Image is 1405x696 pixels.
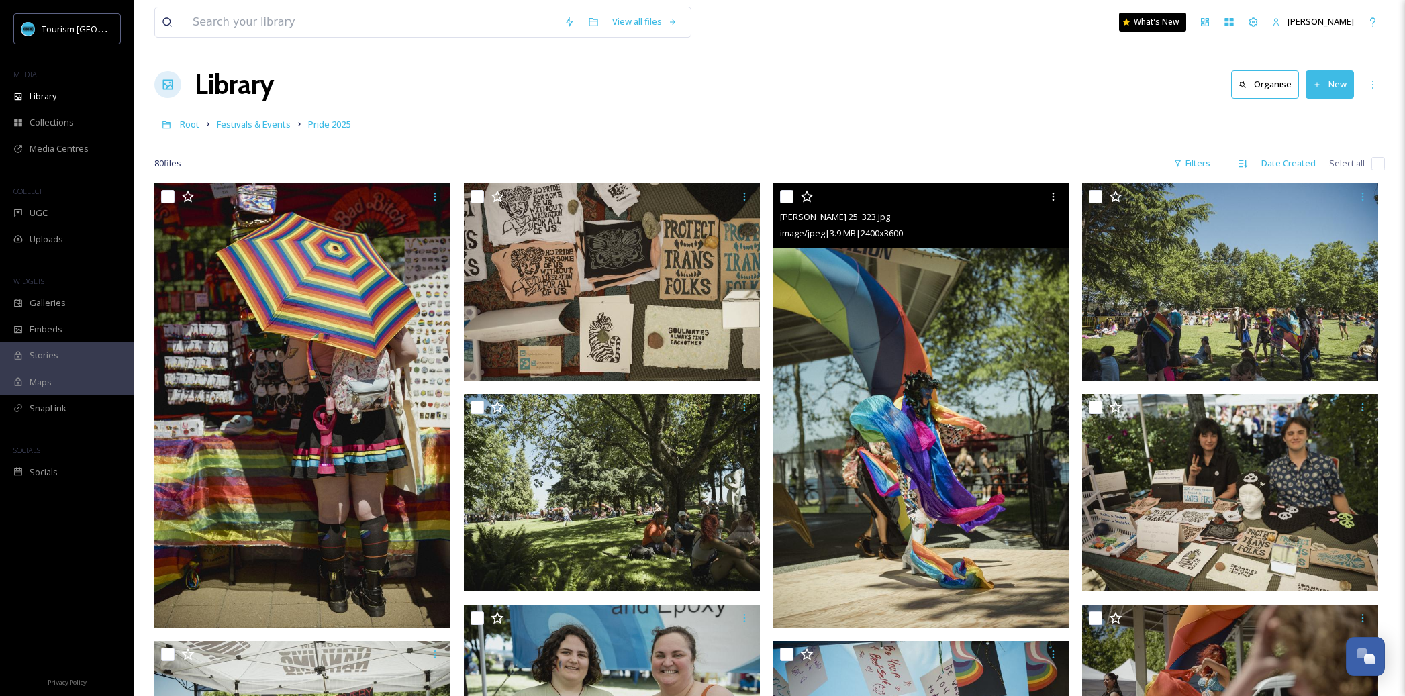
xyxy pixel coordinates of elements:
span: Festivals & Events [217,118,291,130]
span: Collections [30,116,74,129]
img: Nan Pride 25_313.jpg [1082,183,1378,381]
button: New [1306,70,1354,98]
span: [PERSON_NAME] 25_323.jpg [780,211,890,223]
img: Nan Pride 25_323.jpg [773,183,1069,628]
span: 80 file s [154,157,181,170]
button: Open Chat [1346,637,1385,676]
div: Date Created [1255,150,1322,177]
img: Nan Pride 25_297.jpg [464,394,760,591]
img: Nan Pride 25_302.jpg [464,183,760,381]
span: Uploads [30,233,63,246]
a: Organise [1231,70,1306,98]
a: View all files [605,9,684,35]
span: SOCIALS [13,445,40,455]
a: Festivals & Events [217,116,291,132]
span: Stories [30,349,58,362]
span: MEDIA [13,69,37,79]
a: [PERSON_NAME] [1265,9,1361,35]
span: WIDGETS [13,276,44,286]
span: Library [30,90,56,103]
span: Privacy Policy [48,678,87,687]
span: COLLECT [13,186,42,196]
button: Organise [1231,70,1299,98]
span: Tourism [GEOGRAPHIC_DATA] [42,22,162,35]
a: Privacy Policy [48,673,87,689]
span: Socials [30,466,58,479]
span: Root [180,118,199,130]
span: Embeds [30,323,62,336]
span: Maps [30,376,52,389]
img: Nan Pride 25_301.jpg [1082,394,1378,591]
img: Nan Pride 25_303.jpg [154,183,450,628]
span: UGC [30,207,48,219]
input: Search your library [186,7,557,37]
a: Library [195,64,274,105]
div: Filters [1167,150,1217,177]
span: Select all [1329,157,1365,170]
span: image/jpeg | 3.9 MB | 2400 x 3600 [780,227,903,239]
a: Pride 2025 [308,116,350,132]
img: tourism_nanaimo_logo.jpeg [21,22,35,36]
a: Root [180,116,199,132]
span: Media Centres [30,142,89,155]
span: Galleries [30,297,66,309]
span: SnapLink [30,402,66,415]
span: [PERSON_NAME] [1288,15,1354,28]
span: Pride 2025 [308,118,350,130]
a: What's New [1119,13,1186,32]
